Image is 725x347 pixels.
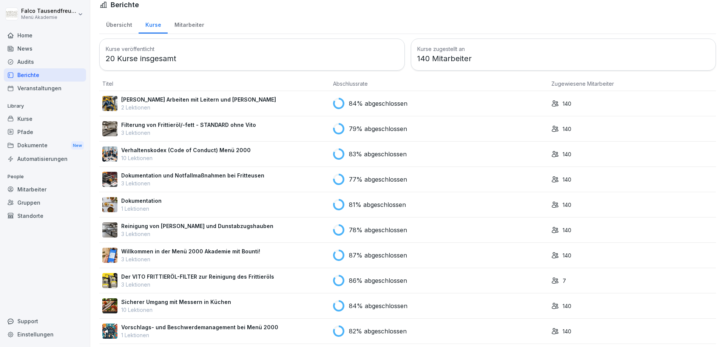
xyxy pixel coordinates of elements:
p: 84% abgeschlossen [349,99,407,108]
a: DokumenteNew [4,139,86,153]
p: 140 [563,176,571,184]
a: Standorte [4,209,86,222]
p: 140 [563,327,571,335]
p: 82% abgeschlossen [349,327,407,336]
p: 77% abgeschlossen [349,175,407,184]
a: Mitarbeiter [168,14,211,34]
img: t30obnioake0y3p0okzoia1o.png [102,172,117,187]
p: 3 Lektionen [121,230,273,238]
a: Übersicht [99,14,139,34]
p: 86% abgeschlossen [349,276,407,285]
img: v7bxruicv7vvt4ltkcopmkzf.png [102,96,117,111]
p: Menü Akademie [21,15,76,20]
a: News [4,42,86,55]
a: Pfade [4,125,86,139]
p: Dokumentation [121,197,162,205]
p: 20 Kurse insgesamt [106,53,398,64]
p: Filterung von Frittieröl/-fett - STANDARD ohne Vito [121,121,256,129]
h3: Kurse zugestellt an [417,45,710,53]
p: 140 [563,150,571,158]
img: lxawnajjsce9vyoprlfqagnf.png [102,273,117,288]
a: Automatisierungen [4,152,86,165]
p: 3 Lektionen [121,255,260,263]
p: Sicherer Umgang mit Messern in Küchen [121,298,231,306]
img: bnqppd732b90oy0z41dk6kj2.png [102,298,117,313]
p: Library [4,100,86,112]
p: 140 Mitarbeiter [417,53,710,64]
span: Zugewiesene Mitarbeiter [551,80,614,87]
img: jg117puhp44y4en97z3zv7dk.png [102,197,117,212]
p: [PERSON_NAME] Arbeiten mit Leitern und [PERSON_NAME] [121,96,276,103]
div: Dokumente [4,139,86,153]
p: 3 Lektionen [121,179,264,187]
p: 140 [563,302,571,310]
a: Kurse [4,112,86,125]
p: People [4,171,86,183]
p: 140 [563,251,571,259]
a: Gruppen [4,196,86,209]
div: New [71,141,84,150]
a: Einstellungen [4,328,86,341]
div: Support [4,315,86,328]
p: 7 [563,277,566,285]
p: 140 [563,125,571,133]
p: 79% abgeschlossen [349,124,407,133]
p: 81% abgeschlossen [349,200,406,209]
img: lnrteyew03wyeg2dvomajll7.png [102,121,117,136]
img: hh3kvobgi93e94d22i1c6810.png [102,147,117,162]
p: 87% abgeschlossen [349,251,407,260]
p: 1 Lektionen [121,205,162,213]
p: Willkommen in der Menü 2000 Akademie mit Bounti! [121,247,260,255]
p: 140 [563,201,571,209]
p: 78% abgeschlossen [349,225,407,234]
p: 10 Lektionen [121,154,251,162]
h3: Kurse veröffentlicht [106,45,398,53]
p: Vorschlags- und Beschwerdemanagement bei Menü 2000 [121,323,278,331]
img: mfnj94a6vgl4cypi86l5ezmw.png [102,222,117,238]
p: 3 Lektionen [121,129,256,137]
a: Berichte [4,68,86,82]
p: 83% abgeschlossen [349,150,407,159]
p: 140 [563,226,571,234]
th: Abschlussrate [330,77,548,91]
p: Reinigung von [PERSON_NAME] und Dunstabzugshauben [121,222,273,230]
a: Kurse [139,14,168,34]
p: Falco Tausendfreund [21,8,76,14]
p: 2 Lektionen [121,103,276,111]
p: 10 Lektionen [121,306,231,314]
img: m8bvy8z8kneahw7tpdkl7btm.png [102,324,117,339]
a: Audits [4,55,86,68]
p: Dokumentation und Notfallmaßnahmen bei Fritteusen [121,171,264,179]
p: 1 Lektionen [121,331,278,339]
a: Home [4,29,86,42]
p: 3 Lektionen [121,281,274,288]
p: Der VITO FRITTIERÖL-FILTER zur Reinigung des Frittieröls [121,273,274,281]
p: Verhaltenskodex (Code of Conduct) Menü 2000 [121,146,251,154]
span: Titel [102,80,113,87]
a: Mitarbeiter [4,183,86,196]
p: 140 [563,100,571,108]
img: xh3bnih80d1pxcetv9zsuevg.png [102,248,117,263]
a: Veranstaltungen [4,82,86,95]
p: 84% abgeschlossen [349,301,407,310]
